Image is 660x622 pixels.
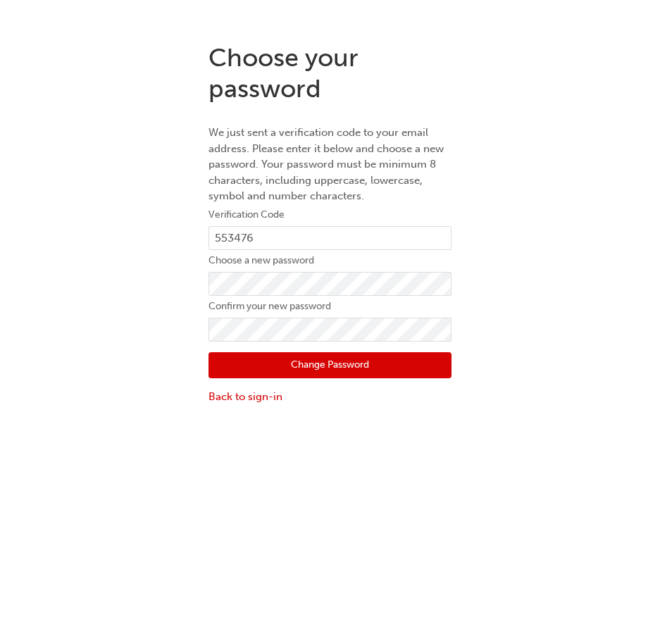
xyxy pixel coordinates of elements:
[208,252,452,269] label: Choose a new password
[208,389,452,405] a: Back to sign-in
[208,226,452,250] input: e.g. 123456
[208,298,452,315] label: Confirm your new password
[208,42,452,104] h1: Choose your password
[208,352,452,379] button: Change Password
[208,206,452,223] label: Verification Code
[208,125,452,204] p: We just sent a verification code to your email address. Please enter it below and choose a new pa...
